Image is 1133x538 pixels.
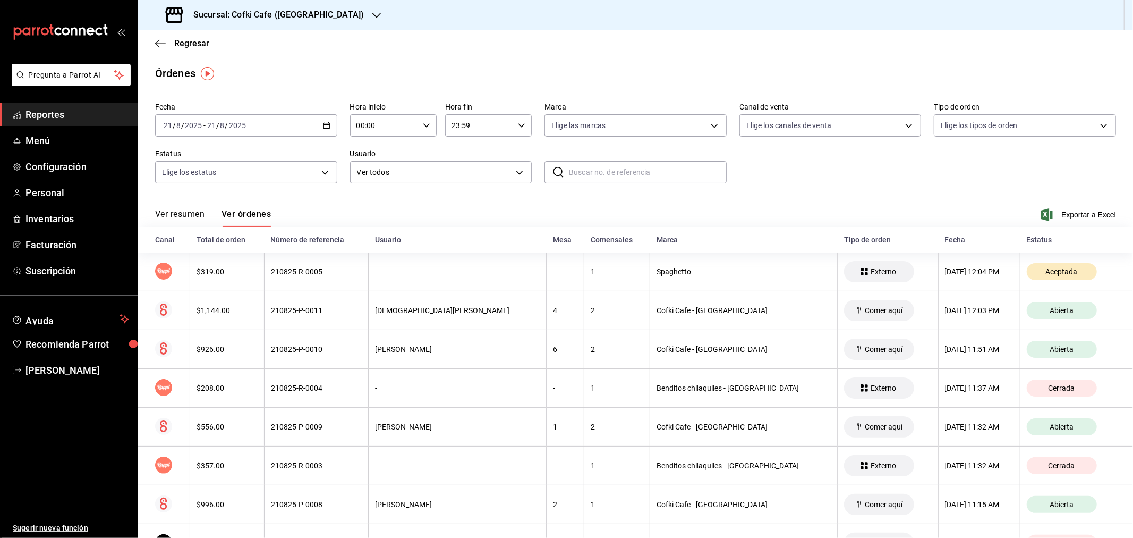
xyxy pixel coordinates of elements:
div: $319.00 [197,267,258,276]
span: Elige los estatus [162,167,216,178]
span: Comer aquí [861,423,907,431]
input: -- [163,121,173,130]
div: Cofki Cafe - [GEOGRAPHIC_DATA] [657,500,831,509]
div: [DATE] 11:32 AM [945,461,1013,470]
div: 2 [553,500,577,509]
span: Externo [866,384,900,392]
button: Ver órdenes [222,209,271,227]
div: [DATE] 11:32 AM [945,423,1013,431]
span: / [173,121,176,130]
label: Marca [544,104,727,111]
div: 1 [553,423,577,431]
div: 210825-R-0005 [271,267,362,276]
label: Usuario [350,150,532,158]
span: Abierta [1045,423,1078,431]
div: [DATE] 11:15 AM [945,500,1013,509]
label: Estatus [155,150,337,158]
span: [PERSON_NAME] [25,363,129,377]
div: $926.00 [197,345,258,354]
div: Spaghetto [657,267,831,276]
div: - [375,461,540,470]
div: Comensales [591,236,644,244]
button: Regresar [155,38,209,48]
div: - [553,384,577,392]
input: -- [176,121,181,130]
span: / [225,121,228,130]
button: Ver resumen [155,209,205,227]
h3: Sucursal: Cofki Cafe ([GEOGRAPHIC_DATA]) [185,9,364,21]
div: 210825-P-0008 [271,500,362,509]
span: Abierta [1045,345,1078,354]
div: [PERSON_NAME] [375,423,540,431]
span: Menú [25,133,129,148]
span: / [181,121,184,130]
div: Mesa [553,236,578,244]
div: [DATE] 11:51 AM [945,345,1013,354]
div: - [553,267,577,276]
div: - [553,461,577,470]
button: Pregunta a Parrot AI [12,64,131,86]
span: Regresar [174,38,209,48]
a: Pregunta a Parrot AI [7,77,131,88]
div: 1 [591,384,643,392]
span: Comer aquí [861,306,907,315]
label: Canal de venta [739,104,922,111]
div: Fecha [944,236,1013,244]
div: 210825-P-0011 [271,306,362,315]
div: 1 [591,500,643,509]
div: Cofki Cafe - [GEOGRAPHIC_DATA] [657,345,831,354]
label: Hora inicio [350,104,437,111]
div: 6 [553,345,577,354]
div: Órdenes [155,65,195,81]
div: [DATE] 12:03 PM [945,306,1013,315]
span: Pregunta a Parrot AI [29,70,114,81]
div: 2 [591,345,643,354]
div: - [375,267,540,276]
span: Aceptada [1042,267,1082,276]
label: Tipo de orden [934,104,1116,111]
div: 210825-P-0009 [271,423,362,431]
label: Fecha [155,104,337,111]
div: 1 [591,267,643,276]
span: Elige los canales de venta [746,120,831,131]
span: Cerrada [1044,461,1079,470]
div: Marca [657,236,831,244]
div: 4 [553,306,577,315]
div: Número de referencia [270,236,362,244]
span: Ayuda [25,313,115,325]
div: [DEMOGRAPHIC_DATA][PERSON_NAME] [375,306,540,315]
span: Recomienda Parrot [25,337,129,351]
div: $556.00 [197,423,258,431]
div: Cofki Cafe - [GEOGRAPHIC_DATA] [657,306,831,315]
span: Comer aquí [861,345,907,354]
div: 1 [591,461,643,470]
div: 2 [591,306,643,315]
label: Hora fin [445,104,532,111]
span: Ver todos [357,167,513,178]
img: Tooltip marker [201,67,214,80]
div: $996.00 [197,500,258,509]
span: - [203,121,206,130]
input: ---- [184,121,202,130]
div: [DATE] 11:37 AM [945,384,1013,392]
span: Personal [25,186,129,200]
span: Suscripción [25,264,129,278]
span: Reportes [25,107,129,122]
div: Tipo de orden [844,236,932,244]
span: Comer aquí [861,500,907,509]
span: Abierta [1045,306,1078,315]
div: - [375,384,540,392]
div: [PERSON_NAME] [375,345,540,354]
div: Usuario [375,236,540,244]
span: Elige las marcas [551,120,606,131]
span: Cerrada [1044,384,1079,392]
button: Exportar a Excel [1043,208,1116,221]
span: Configuración [25,159,129,174]
input: -- [220,121,225,130]
div: 210825-R-0004 [271,384,362,392]
div: $357.00 [197,461,258,470]
span: Externo [866,461,900,470]
input: -- [207,121,216,130]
